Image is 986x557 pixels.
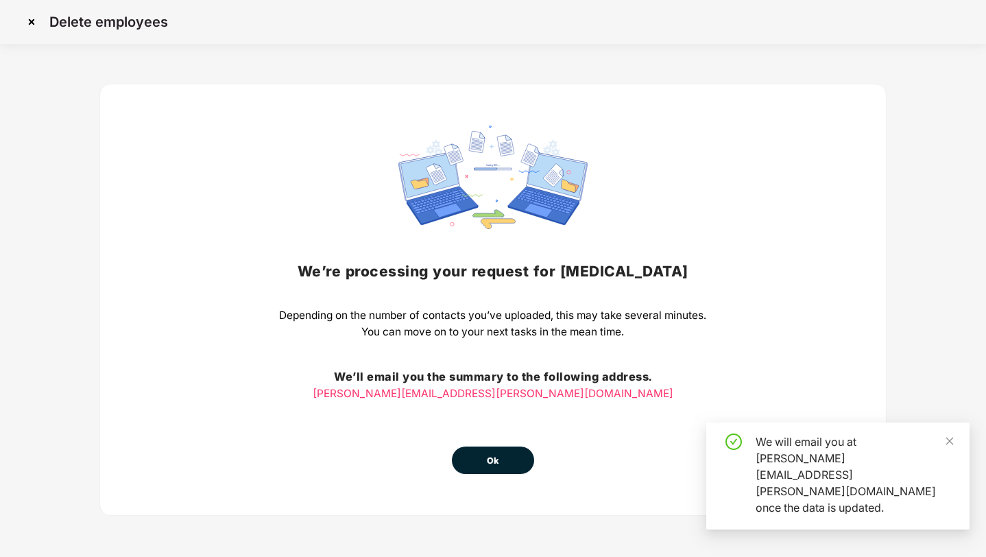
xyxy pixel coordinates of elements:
[49,14,168,30] p: Delete employees
[945,436,954,446] span: close
[21,11,43,33] img: svg+xml;base64,PHN2ZyBpZD0iQ3Jvc3MtMzJ4MzIiIHhtbG5zPSJodHRwOi8vd3d3LnczLm9yZy8yMDAwL3N2ZyIgd2lkdG...
[279,368,706,386] h3: We’ll email you the summary to the following address.
[756,434,953,516] div: We will email you at [PERSON_NAME][EMAIL_ADDRESS][PERSON_NAME][DOMAIN_NAME] once the data is upda...
[279,386,706,402] p: [PERSON_NAME][EMAIL_ADDRESS][PERSON_NAME][DOMAIN_NAME]
[398,126,588,229] img: svg+xml;base64,PHN2ZyBpZD0iRGF0YV9zeW5jaW5nIiB4bWxucz0iaHR0cDovL3d3dy53My5vcmcvMjAwMC9zdmciIHdpZH...
[487,454,499,468] span: Ok
[452,447,534,474] button: Ok
[279,260,706,283] h2: We’re processing your request for [MEDICAL_DATA]
[725,434,742,450] span: check-circle
[279,324,706,340] p: You can move on to your next tasks in the mean time.
[279,307,706,324] p: Depending on the number of contacts you’ve uploaded, this may take several minutes.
